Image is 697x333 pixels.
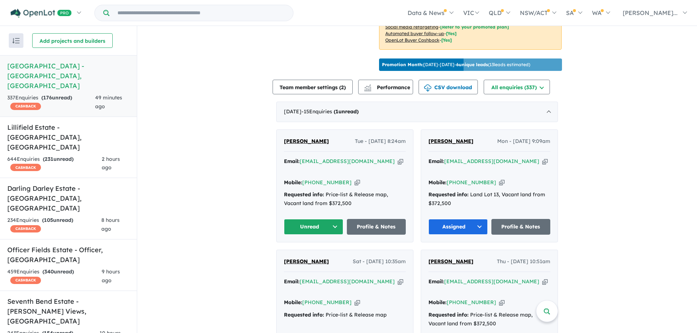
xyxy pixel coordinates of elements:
div: 234 Enquir ies [7,216,101,234]
strong: Requested info: [284,311,324,318]
button: CSV download [419,80,478,94]
span: [Refer to your promoted plan] [440,24,509,30]
a: [PERSON_NAME] [284,257,329,266]
img: download icon [424,84,431,92]
span: Performance [365,84,410,91]
strong: Email: [428,278,444,285]
span: 1 [336,108,338,115]
strong: Email: [284,158,300,164]
h5: Seventh Bend Estate - [PERSON_NAME] Views , [GEOGRAPHIC_DATA] [7,296,130,326]
span: CASHBACK [10,277,41,284]
button: Copy [542,158,548,165]
img: sort.svg [12,38,20,43]
button: Copy [398,158,403,165]
span: [PERSON_NAME] [428,258,473,265]
strong: ( unread) [42,268,74,275]
button: Assigned [428,219,488,235]
span: [Yes] [446,31,457,36]
b: 6 unique leads [456,62,488,67]
h5: [GEOGRAPHIC_DATA] - [GEOGRAPHIC_DATA] , [GEOGRAPHIC_DATA] [7,61,130,91]
div: [DATE] [276,102,558,122]
u: OpenLot Buyer Cashback [385,37,439,43]
u: Automated buyer follow-up [385,31,444,36]
strong: ( unread) [42,217,73,223]
span: 9 hours ago [102,268,120,284]
strong: Mobile: [284,179,302,186]
button: Unread [284,219,343,235]
span: Sat - [DATE] 10:35am [353,257,406,266]
span: 340 [44,268,54,275]
img: bar-chart.svg [364,87,371,91]
strong: Mobile: [428,299,447,306]
strong: ( unread) [334,108,359,115]
strong: Requested info: [284,191,324,198]
a: [PERSON_NAME] [284,137,329,146]
span: 176 [43,94,52,101]
strong: Requested info: [428,311,469,318]
img: Openlot PRO Logo White [11,9,72,18]
a: [PHONE_NUMBER] [447,299,496,306]
div: Price-list & Release map, Vacant land from $372,500 [428,311,550,328]
span: [PERSON_NAME] [284,138,329,144]
span: [PERSON_NAME] [428,138,473,144]
a: [EMAIL_ADDRESS][DOMAIN_NAME] [444,158,539,164]
span: 105 [44,217,53,223]
button: Copy [499,299,505,306]
strong: Mobile: [428,179,447,186]
a: [PERSON_NAME] [428,257,473,266]
span: CASHBACK [10,103,41,110]
span: 2 [341,84,344,91]
span: 49 minutes ago [95,94,122,110]
button: All enquiries (337) [484,80,550,94]
a: Profile & Notes [491,219,551,235]
strong: Email: [428,158,444,164]
strong: Email: [284,278,300,285]
div: Land Lot 13, Vacant land from $372,500 [428,190,550,208]
span: 8 hours ago [101,217,120,232]
span: Mon - [DATE] 9:09am [497,137,550,146]
div: Price-list & Release map, Vacant land from $372,500 [284,190,406,208]
span: [PERSON_NAME]... [623,9,678,16]
span: Tue - [DATE] 8:24am [355,137,406,146]
h5: Officer Fields Estate - Officer , [GEOGRAPHIC_DATA] [7,245,130,265]
strong: ( unread) [41,94,72,101]
strong: ( unread) [43,156,74,162]
p: [DATE] - [DATE] - ( 13 leads estimated) [382,61,530,68]
span: 231 [45,156,53,162]
h5: Lillifield Estate - [GEOGRAPHIC_DATA] , [GEOGRAPHIC_DATA] [7,122,130,152]
a: [PHONE_NUMBER] [447,179,496,186]
div: 337 Enquir ies [7,94,95,111]
a: [EMAIL_ADDRESS][DOMAIN_NAME] [444,278,539,285]
span: 2 hours ago [102,156,120,171]
button: Performance [358,80,413,94]
div: 459 Enquir ies [7,268,102,285]
strong: Mobile: [284,299,302,306]
h5: Darling Darley Estate - [GEOGRAPHIC_DATA] , [GEOGRAPHIC_DATA] [7,183,130,213]
span: - 15 Enquir ies [301,108,359,115]
div: 644 Enquir ies [7,155,102,173]
a: [PHONE_NUMBER] [302,299,352,306]
span: [Yes] [441,37,452,43]
input: Try estate name, suburb, builder or developer [111,5,292,21]
span: CASHBACK [10,225,41,232]
button: Team member settings (2) [273,80,353,94]
span: Thu - [DATE] 10:51am [497,257,550,266]
img: line-chart.svg [364,84,371,88]
a: Profile & Notes [347,219,406,235]
span: [PERSON_NAME] [284,258,329,265]
button: Copy [499,179,505,186]
strong: Requested info: [428,191,469,198]
a: [PHONE_NUMBER] [302,179,352,186]
button: Copy [542,278,548,285]
button: Copy [398,278,403,285]
div: Price-list & Release map [284,311,406,319]
button: Copy [355,179,360,186]
a: [EMAIL_ADDRESS][DOMAIN_NAME] [300,278,395,285]
button: Copy [355,299,360,306]
a: [PERSON_NAME] [428,137,473,146]
button: Add projects and builders [32,33,113,48]
span: CASHBACK [10,164,41,171]
a: [EMAIL_ADDRESS][DOMAIN_NAME] [300,158,395,164]
u: Social media retargeting [385,24,438,30]
b: Promotion Month: [382,62,423,67]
